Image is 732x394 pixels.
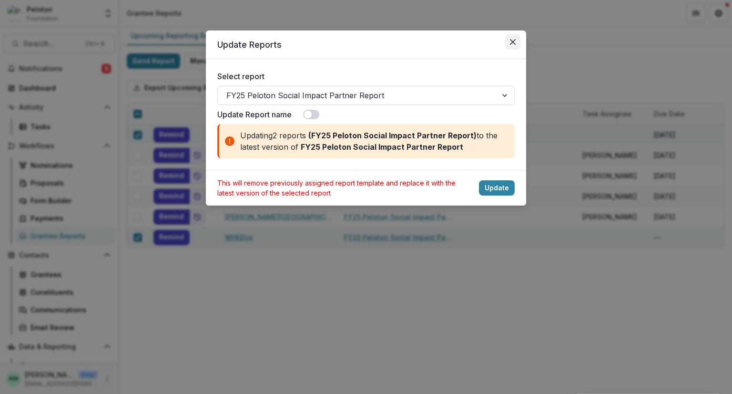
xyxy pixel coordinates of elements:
button: Update [479,180,515,196]
button: Close [505,34,520,50]
header: Update Reports [206,31,526,59]
label: Select report [217,71,509,82]
strong: ( FY25 Peloton Social Impact Partner Report ) [308,131,477,140]
p: This will remove previously assigned report template and replace it with the latest version of th... [217,178,469,198]
p: Updating 2 reports to the latest version of [240,130,507,153]
strong: FY25 Peloton Social Impact Partner Report [301,142,463,152]
label: Update Report name [217,109,292,120]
